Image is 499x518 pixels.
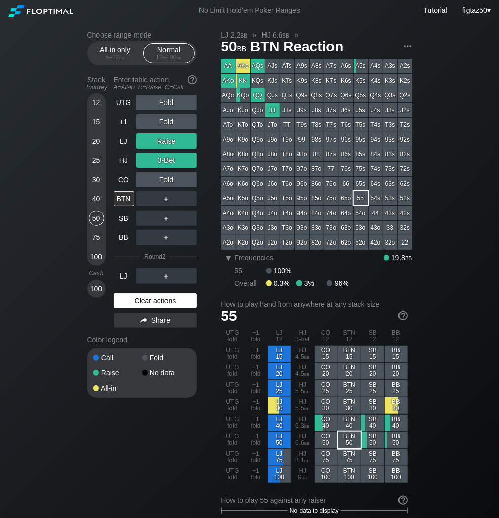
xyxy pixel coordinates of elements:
[324,59,339,73] div: A7s
[383,191,397,205] div: 53s
[398,206,412,220] div: 42s
[324,191,339,205] div: 75o
[291,380,314,397] div: HJ 5.5
[222,252,236,264] div: ▾
[295,221,309,235] div: 93o
[369,206,383,220] div: 44
[89,95,104,110] div: 12
[385,346,408,362] div: BB 15
[221,147,236,161] div: A8o
[383,103,397,117] div: J3s
[339,132,353,147] div: 96s
[265,235,280,250] div: J2o
[295,162,309,176] div: 97o
[249,39,345,56] span: BTN Reaction
[405,254,412,262] span: bb
[251,74,265,88] div: KQs
[114,95,134,110] div: UTG
[241,31,247,39] span: bb
[245,397,268,414] div: +1 fold
[398,59,412,73] div: A2s
[324,147,339,161] div: 87s
[280,191,294,205] div: T5o
[221,74,236,88] div: AKo
[114,133,134,149] div: LJ
[89,172,104,187] div: 30
[324,74,339,88] div: K7s
[339,59,353,73] div: A6s
[310,221,324,235] div: 83o
[397,495,409,506] img: help.32db89a4.svg
[295,206,309,220] div: 94o
[114,313,197,328] div: Share
[338,363,361,379] div: BTN 20
[236,118,250,132] div: KTo
[354,74,368,88] div: K5s
[136,191,197,206] div: ＋
[315,363,338,379] div: CO 20
[265,177,280,191] div: J6o
[369,235,383,250] div: 42o
[89,153,104,168] div: 25
[142,369,191,376] div: No data
[8,5,73,17] img: Floptimal logo
[310,132,324,147] div: 98s
[398,191,412,205] div: 52s
[236,162,250,176] div: K7o
[383,162,397,176] div: 73s
[268,328,291,345] div: LJ 12
[315,415,338,431] div: CO 40
[384,254,412,262] div: 19.8
[251,103,265,117] div: QJo
[119,54,125,61] span: bb
[114,153,134,168] div: HJ
[280,88,294,102] div: QTs
[310,118,324,132] div: T8s
[398,221,412,235] div: 32s
[354,235,368,250] div: 52o
[398,235,412,250] div: 22
[398,103,412,117] div: J2s
[247,31,262,39] span: »
[268,380,291,397] div: LJ 25
[251,118,265,132] div: QTo
[280,132,294,147] div: T9o
[221,328,244,345] div: UTG fold
[369,147,383,161] div: 84s
[315,328,338,345] div: CO 12
[339,74,353,88] div: K6s
[398,132,412,147] div: 92s
[236,132,250,147] div: K9o
[339,162,353,176] div: 76s
[324,103,339,117] div: J7s
[338,397,361,414] div: BTN 30
[236,59,250,73] div: AKs
[187,74,198,85] img: help.32db89a4.svg
[221,235,236,250] div: A2o
[291,328,314,345] div: HJ 3-bet
[89,230,104,245] div: 75
[260,30,291,40] span: HJ 6.6
[296,279,327,287] div: 3%
[266,279,296,287] div: 0.3%
[114,268,134,284] div: LJ
[221,88,236,102] div: AQo
[245,415,268,431] div: +1 fold
[324,162,339,176] div: 77
[402,41,413,52] img: ellipsis.fd386fe8.svg
[221,103,236,117] div: AJo
[339,191,353,205] div: 65o
[460,5,492,16] div: ▾
[280,103,294,117] div: JTs
[280,235,294,250] div: T2o
[280,74,294,88] div: KTs
[136,230,197,245] div: ＋
[235,279,266,287] div: Overall
[280,118,294,132] div: TT
[114,172,134,187] div: CO
[383,206,397,220] div: 43s
[83,84,110,91] div: Tourney
[268,363,291,379] div: LJ 20
[144,253,165,260] div: Round 2
[245,328,268,345] div: +1 fold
